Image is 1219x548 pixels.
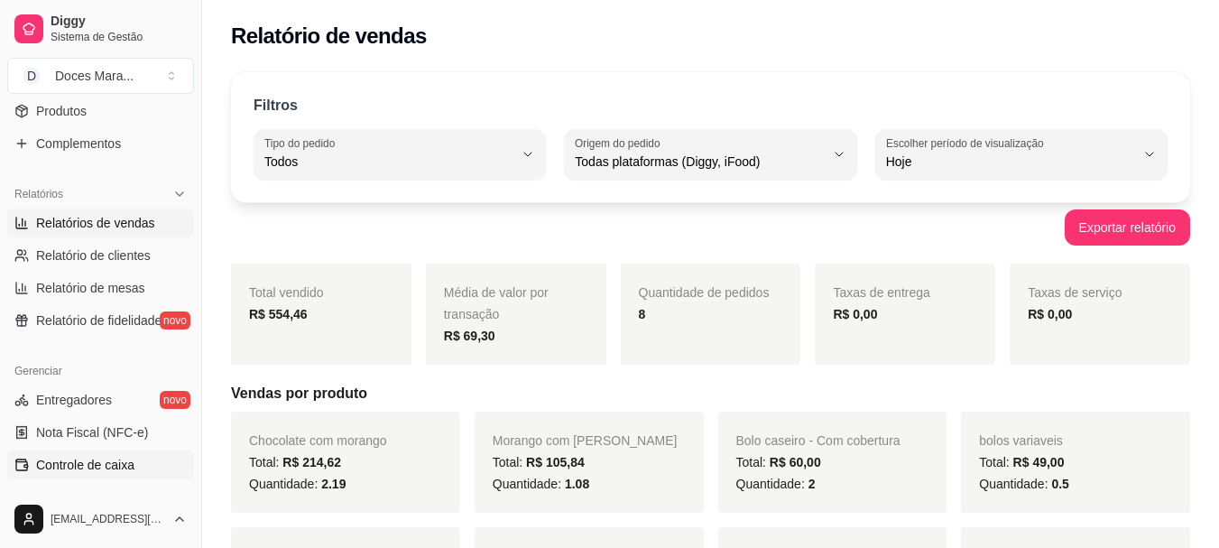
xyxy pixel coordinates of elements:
[36,279,145,297] span: Relatório de mesas
[282,455,341,469] span: R$ 214,62
[575,153,824,171] span: Todas plataformas (Diggy, iFood)
[36,246,151,265] span: Relatório de clientes
[886,153,1135,171] span: Hoje
[231,22,427,51] h2: Relatório de vendas
[14,187,63,201] span: Relatórios
[7,97,194,125] a: Produtos
[36,102,87,120] span: Produtos
[254,129,546,180] button: Tipo do pedidoTodos
[886,135,1049,151] label: Escolher período de visualização
[321,477,346,491] span: 2.19
[7,357,194,385] div: Gerenciar
[875,129,1168,180] button: Escolher período de visualizaçãoHoje
[249,307,308,321] strong: R$ 554,46
[264,135,341,151] label: Tipo do pedido
[979,477,1069,491] span: Quantidade:
[564,129,856,180] button: Origem do pedidoTodas plataformas (Diggy, iFood)
[36,488,133,506] span: Controle de fiado
[7,306,194,335] a: Relatório de fidelidadenovo
[36,214,155,232] span: Relatórios de vendas
[833,307,877,321] strong: R$ 0,00
[264,153,513,171] span: Todos
[36,135,121,153] span: Complementos
[249,285,324,300] span: Total vendido
[249,433,387,448] span: Chocolate com morango
[736,477,816,491] span: Quantidade:
[770,455,821,469] span: R$ 60,00
[808,477,816,491] span: 2
[51,30,187,44] span: Sistema de Gestão
[493,477,589,491] span: Quantidade:
[231,383,1190,404] h5: Vendas por produto
[51,512,165,526] span: [EMAIL_ADDRESS][DOMAIN_NAME]
[7,58,194,94] button: Select a team
[7,7,194,51] a: DiggySistema de Gestão
[7,497,194,541] button: [EMAIL_ADDRESS][DOMAIN_NAME]
[7,209,194,237] a: Relatórios de vendas
[7,483,194,512] a: Controle de fiado
[7,450,194,479] a: Controle de caixa
[7,129,194,158] a: Complementos
[444,285,549,321] span: Média de valor por transação
[1028,285,1122,300] span: Taxas de serviço
[7,241,194,270] a: Relatório de clientes
[526,455,585,469] span: R$ 105,84
[36,423,148,441] span: Nota Fiscal (NFC-e)
[7,385,194,414] a: Entregadoresnovo
[575,135,666,151] label: Origem do pedido
[254,95,298,116] p: Filtros
[23,67,41,85] span: D
[1028,307,1072,321] strong: R$ 0,00
[1065,209,1190,246] button: Exportar relatório
[639,307,646,321] strong: 8
[1051,477,1068,491] span: 0.5
[7,274,194,302] a: Relatório de mesas
[979,455,1064,469] span: Total:
[55,67,134,85] div: Doces Mara ...
[736,433,900,448] span: Bolo caseiro - Com cobertura
[7,418,194,447] a: Nota Fiscal (NFC-e)
[979,433,1063,448] span: bolos variaveis
[36,311,162,330] span: Relatório de fidelidade
[36,391,112,409] span: Entregadores
[833,285,929,300] span: Taxas de entrega
[249,477,346,491] span: Quantidade:
[493,433,678,448] span: Morango com [PERSON_NAME]
[565,477,589,491] span: 1.08
[51,14,187,30] span: Diggy
[639,285,770,300] span: Quantidade de pedidos
[444,329,495,343] strong: R$ 69,30
[36,456,134,474] span: Controle de caixa
[1013,455,1065,469] span: R$ 49,00
[249,455,341,469] span: Total:
[493,455,585,469] span: Total:
[736,455,821,469] span: Total:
